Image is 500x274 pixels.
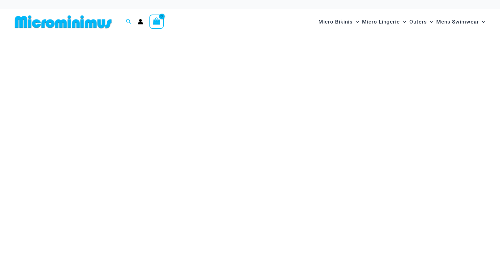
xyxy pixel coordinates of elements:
a: Micro BikinisMenu ToggleMenu Toggle [317,12,360,31]
a: Search icon link [126,18,131,26]
span: Micro Bikinis [318,14,353,30]
span: Outers [409,14,427,30]
a: Micro LingerieMenu ToggleMenu Toggle [360,12,407,31]
a: OutersMenu ToggleMenu Toggle [408,12,435,31]
span: Menu Toggle [479,14,485,30]
a: Account icon link [138,19,143,24]
span: Menu Toggle [427,14,433,30]
span: Menu Toggle [353,14,359,30]
span: Menu Toggle [400,14,406,30]
span: Micro Lingerie [362,14,400,30]
span: Mens Swimwear [436,14,479,30]
a: View Shopping Cart, empty [149,15,164,29]
a: Mens SwimwearMenu ToggleMenu Toggle [435,12,487,31]
nav: Site Navigation [316,11,488,32]
img: MM SHOP LOGO FLAT [12,15,114,29]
